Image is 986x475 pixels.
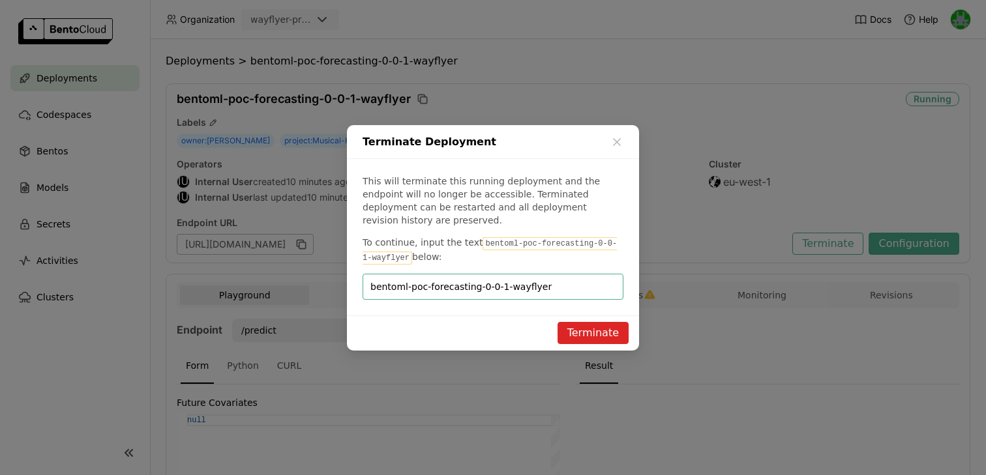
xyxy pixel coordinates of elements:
p: This will terminate this running deployment and the endpoint will no longer be accessible. Termin... [363,175,623,227]
div: dialog [347,125,639,351]
span: To continue, input the text [363,237,483,248]
button: Terminate [558,322,629,344]
span: below: [412,252,441,262]
div: Terminate Deployment [347,125,639,159]
code: bentoml-poc-forecasting-0-0-1-wayflyer [363,237,617,265]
